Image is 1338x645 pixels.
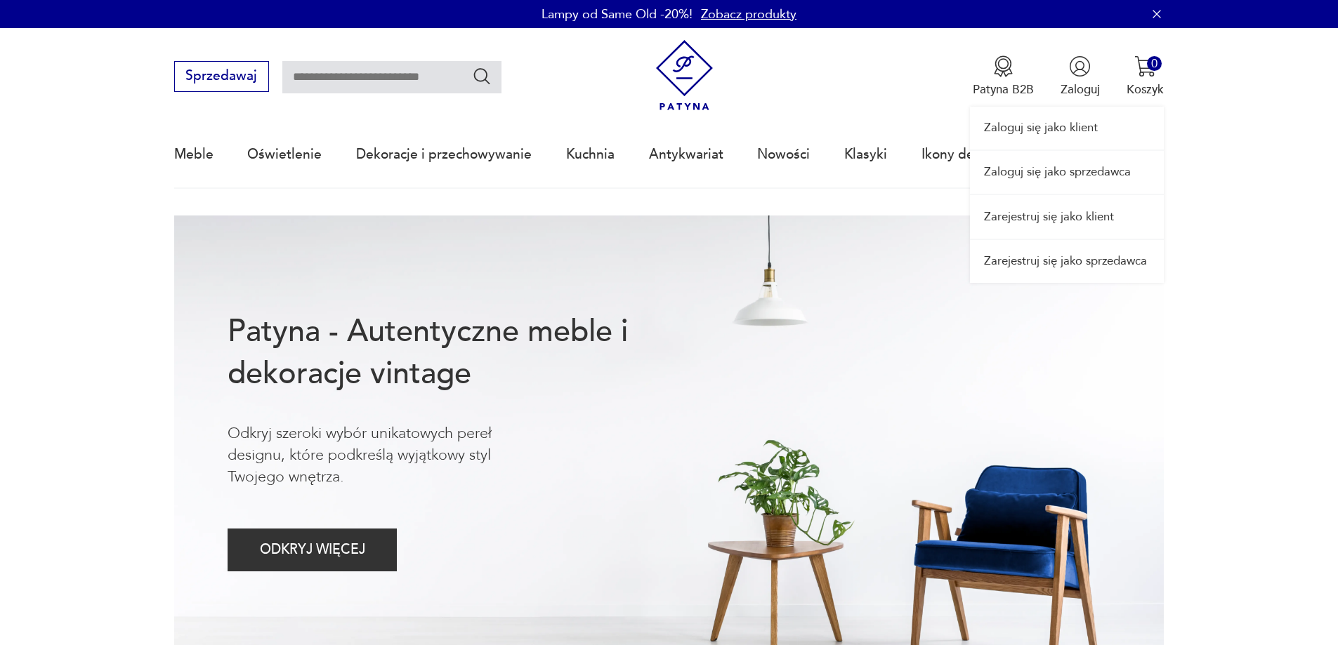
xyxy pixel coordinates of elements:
[174,72,269,83] a: Sprzedawaj
[649,40,720,111] img: Patyna - sklep z meblami i dekoracjami vintage
[174,122,214,187] a: Meble
[566,122,615,187] a: Kuchnia
[228,545,397,557] a: ODKRYJ WIĘCEJ
[970,240,1164,283] a: Zarejestruj się jako sprzedawca
[356,122,532,187] a: Dekoracje i przechowywanie
[649,122,723,187] a: Antykwariat
[228,528,397,571] button: ODKRYJ WIĘCEJ
[228,311,683,395] h1: Patyna - Autentyczne meble i dekoracje vintage
[228,423,548,488] p: Odkryj szeroki wybór unikatowych pereł designu, które podkreślą wyjątkowy styl Twojego wnętrza.
[174,61,269,92] button: Sprzedawaj
[701,6,796,23] a: Zobacz produkty
[844,122,887,187] a: Klasyki
[472,66,492,86] button: Szukaj
[247,122,322,187] a: Oświetlenie
[542,6,693,23] p: Lampy od Same Old -20%!
[970,195,1164,238] a: Zarejestruj się jako klient
[921,122,1008,187] a: Ikony designu
[757,122,810,187] a: Nowości
[970,151,1164,194] a: Zaloguj się jako sprzedawca
[970,107,1164,149] a: Zaloguj się jako klient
